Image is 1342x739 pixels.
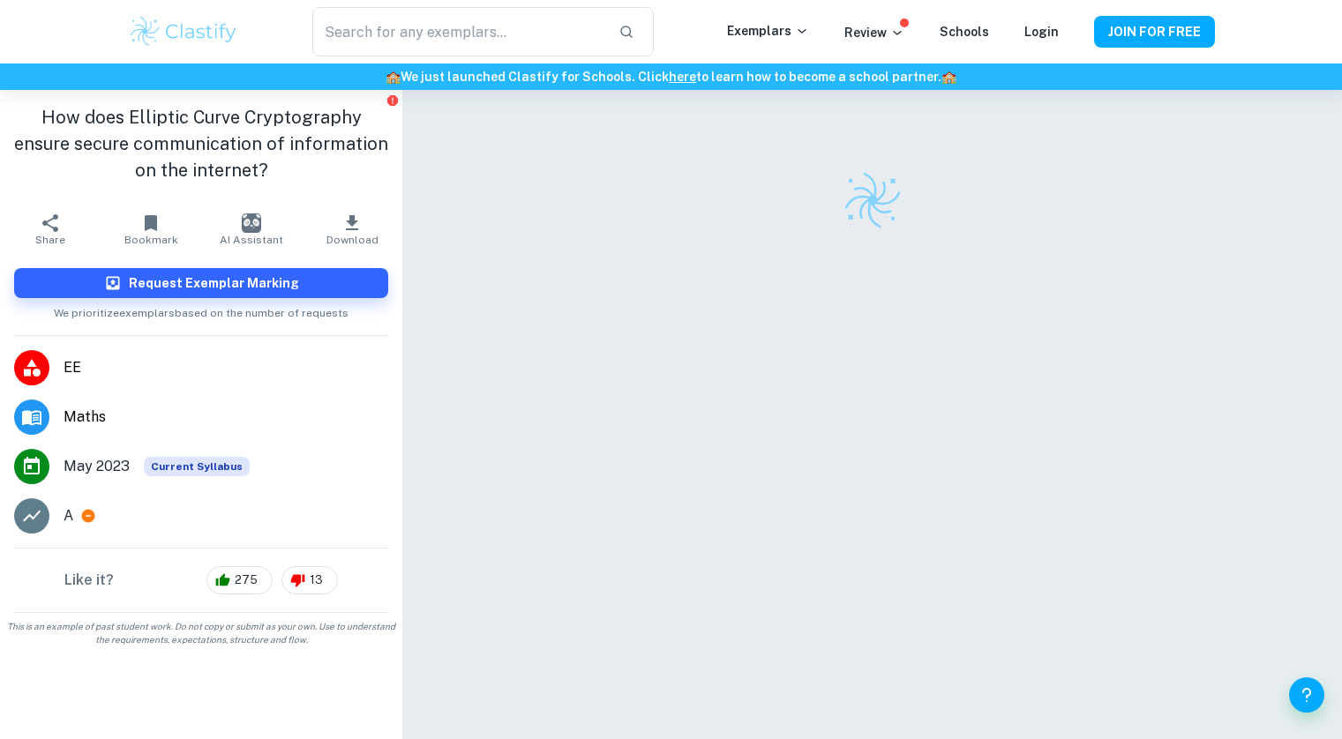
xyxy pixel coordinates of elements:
[842,169,903,231] img: Clastify logo
[64,357,388,378] span: EE
[64,505,73,526] p: A
[4,67,1338,86] h6: We just launched Clastify for Schools. Click to learn how to become a school partner.
[64,456,130,477] span: May 2023
[727,21,809,41] p: Exemplars
[129,273,299,293] h6: Request Exemplar Marking
[101,205,201,254] button: Bookmark
[128,14,240,49] img: Clastify logo
[225,571,267,589] span: 275
[940,25,989,39] a: Schools
[386,93,399,107] button: Report issue
[326,234,379,246] span: Download
[1289,677,1324,713] button: Help and Feedback
[64,570,114,591] h6: Like it?
[201,205,302,254] button: AI Assistant
[144,457,250,476] span: Current Syllabus
[941,70,956,84] span: 🏫
[220,234,283,246] span: AI Assistant
[300,571,333,589] span: 13
[144,457,250,476] div: This exemplar is based on the current syllabus. Feel free to refer to it for inspiration/ideas wh...
[669,70,696,84] a: here
[64,407,388,428] span: Maths
[35,234,65,246] span: Share
[1094,16,1215,48] button: JOIN FOR FREE
[386,70,401,84] span: 🏫
[124,234,178,246] span: Bookmark
[242,213,261,233] img: AI Assistant
[844,23,904,42] p: Review
[14,268,388,298] button: Request Exemplar Marking
[281,566,338,594] div: 13
[1024,25,1059,39] a: Login
[206,566,273,594] div: 275
[14,104,388,183] h1: How does Elliptic Curve Cryptography ensure secure communication of information on the internet?
[7,620,395,646] span: This is an example of past student work. Do not copy or submit as your own. Use to understand the...
[312,7,604,56] input: Search for any exemplars...
[302,205,402,254] button: Download
[54,298,349,321] span: We prioritize exemplars based on the number of requests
